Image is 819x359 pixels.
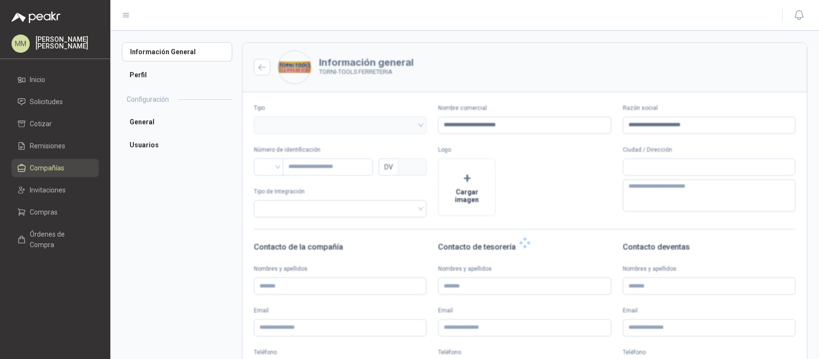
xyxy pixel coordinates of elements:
[12,35,30,53] div: MM
[30,185,66,195] span: Invitaciones
[122,65,232,84] a: Perfil
[12,159,99,177] a: Compañías
[12,203,99,221] a: Compras
[127,94,169,105] h2: Configuración
[122,135,232,155] a: Usuarios
[30,163,64,173] span: Compañías
[122,112,232,132] a: General
[30,141,65,151] span: Remisiones
[12,137,99,155] a: Remisiones
[12,71,99,89] a: Inicio
[30,229,90,250] span: Órdenes de Compra
[30,74,45,85] span: Inicio
[122,42,232,61] a: Información General
[12,93,99,111] a: Solicitudes
[12,225,99,254] a: Órdenes de Compra
[12,181,99,199] a: Invitaciones
[30,119,52,129] span: Cotizar
[36,36,99,49] p: [PERSON_NAME] [PERSON_NAME]
[30,96,63,107] span: Solicitudes
[12,115,99,133] a: Cotizar
[12,12,60,23] img: Logo peakr
[30,207,58,217] span: Compras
